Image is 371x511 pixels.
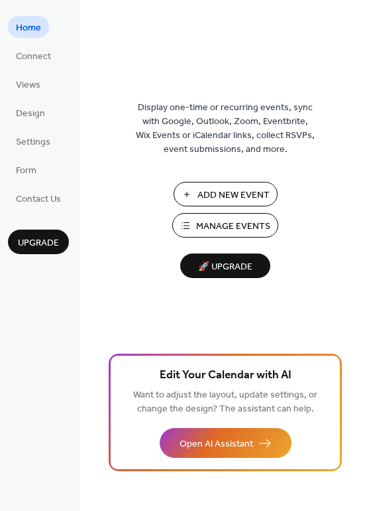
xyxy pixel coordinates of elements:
[8,16,49,38] a: Home
[18,236,59,250] span: Upgrade
[196,220,270,234] span: Manage Events
[160,366,291,385] span: Edit Your Calendar with AI
[16,107,45,121] span: Design
[188,258,262,276] span: 🚀 Upgrade
[160,428,291,458] button: Open AI Assistant
[8,44,59,66] a: Connect
[8,187,69,209] a: Contact Us
[16,164,36,178] span: Form
[174,182,278,206] button: Add New Event
[8,73,48,95] a: Views
[16,21,41,35] span: Home
[133,386,317,418] span: Want to adjust the layout, update settings, or change the design? The assistant can help.
[8,230,69,254] button: Upgrade
[16,50,51,64] span: Connect
[180,254,270,278] button: 🚀 Upgrade
[180,437,253,451] span: Open AI Assistant
[16,135,50,149] span: Settings
[8,102,53,123] a: Design
[8,159,44,181] a: Form
[172,213,278,238] button: Manage Events
[16,78,40,92] span: Views
[16,192,61,206] span: Contact Us
[136,101,315,157] span: Display one-time or recurring events, sync with Google, Outlook, Zoom, Eventbrite, Wix Events or ...
[197,188,270,202] span: Add New Event
[8,130,58,152] a: Settings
